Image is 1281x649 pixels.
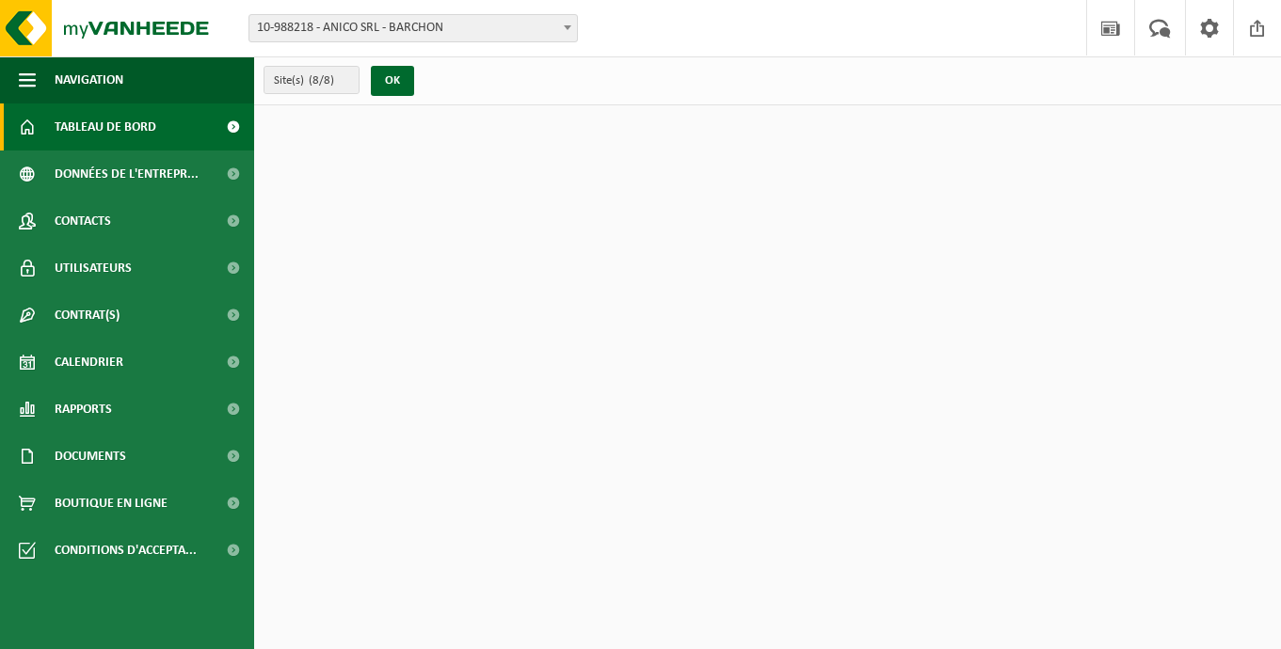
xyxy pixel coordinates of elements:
span: Navigation [55,56,123,103]
span: Contrat(s) [55,292,120,339]
span: Tableau de bord [55,103,156,150]
span: Conditions d'accepta... [55,527,197,574]
button: OK [371,66,414,96]
span: Contacts [55,198,111,245]
span: Données de l'entrepr... [55,150,199,198]
span: Calendrier [55,339,123,386]
span: 10-988218 - ANICO SRL - BARCHON [249,15,577,41]
span: Utilisateurs [55,245,132,292]
span: Rapports [55,386,112,433]
span: Documents [55,433,126,480]
span: Boutique en ligne [55,480,168,527]
span: 10-988218 - ANICO SRL - BARCHON [248,14,578,42]
count: (8/8) [309,74,334,87]
button: Site(s)(8/8) [264,66,360,94]
span: Site(s) [274,67,334,95]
